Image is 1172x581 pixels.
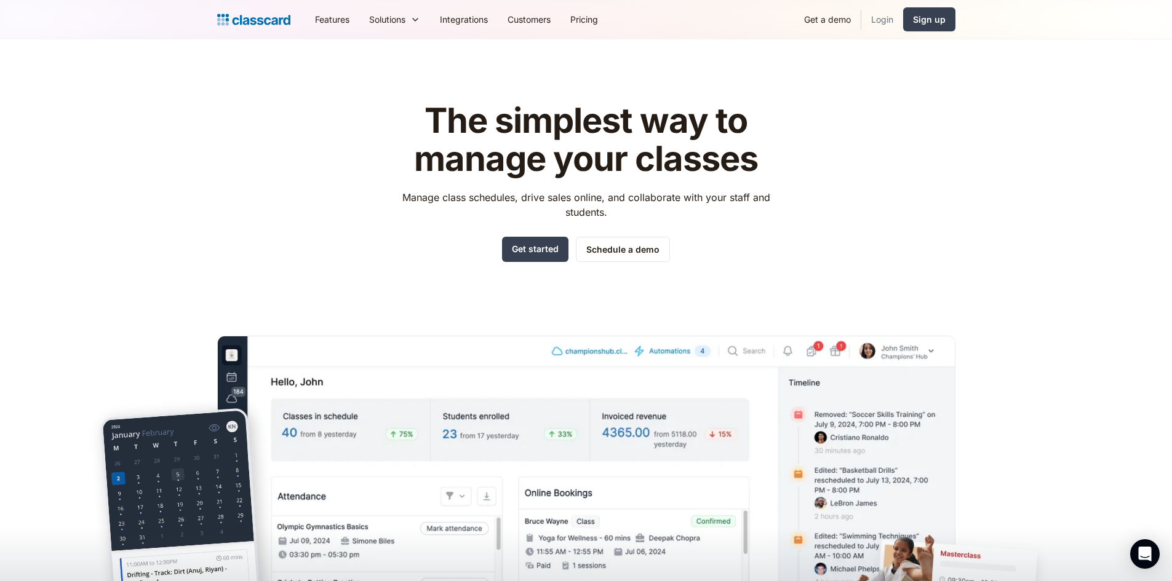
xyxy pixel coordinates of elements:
a: Logo [217,11,290,28]
a: Get a demo [794,6,861,33]
a: Customers [498,6,560,33]
div: Solutions [359,6,430,33]
a: Pricing [560,6,608,33]
h1: The simplest way to manage your classes [391,102,781,178]
a: Schedule a demo [576,237,670,262]
a: Features [305,6,359,33]
div: Solutions [369,13,405,26]
div: Sign up [913,13,946,26]
a: Get started [502,237,568,262]
div: Open Intercom Messenger [1130,539,1160,569]
a: Sign up [903,7,955,31]
p: Manage class schedules, drive sales online, and collaborate with your staff and students. [391,190,781,219]
a: Integrations [430,6,498,33]
a: Login [861,6,903,33]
